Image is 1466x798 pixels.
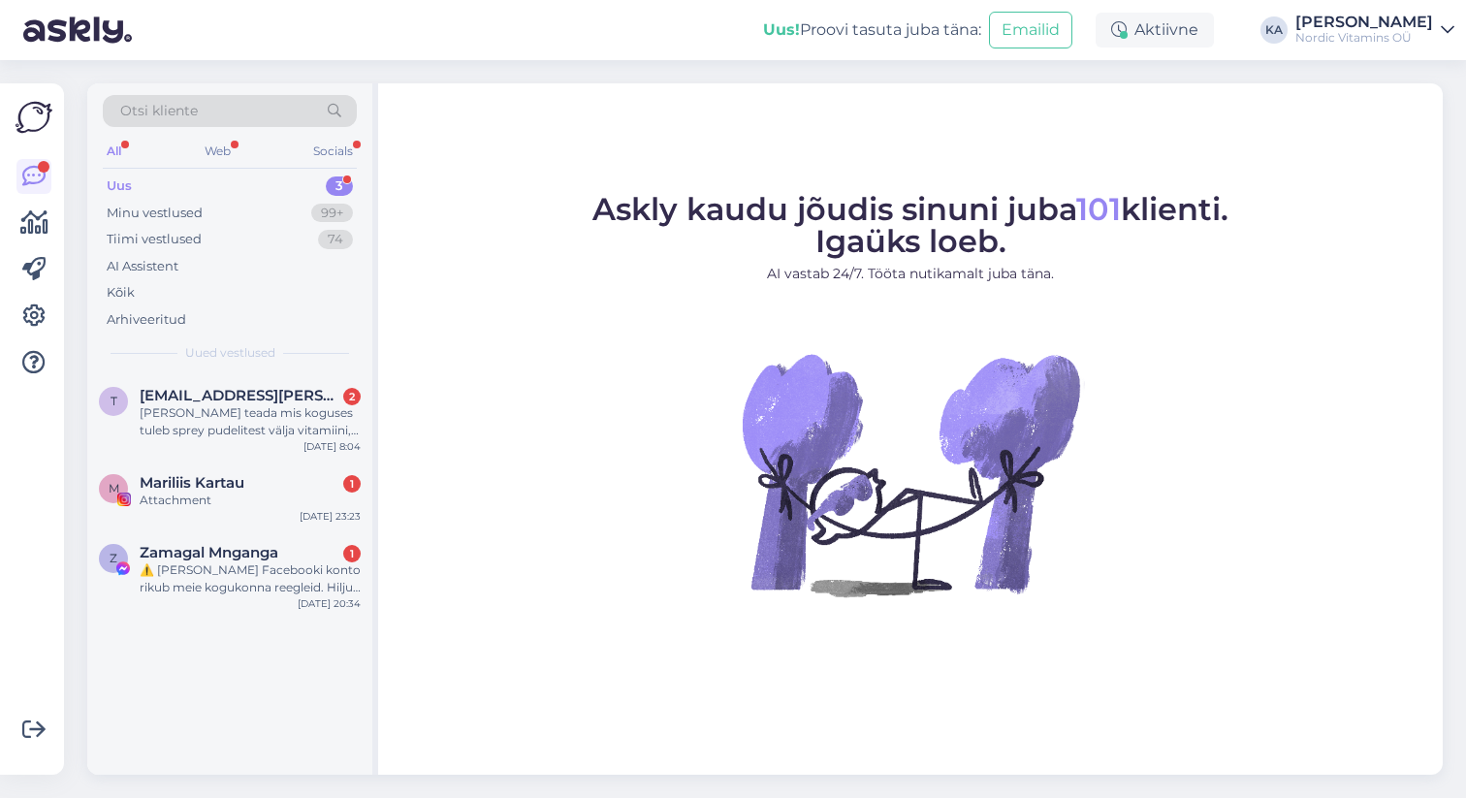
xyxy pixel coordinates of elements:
div: [DATE] 23:23 [300,509,361,524]
span: 101 [1076,190,1121,228]
img: Askly Logo [16,99,52,136]
div: 3 [326,176,353,196]
div: [PERSON_NAME] [1295,15,1433,30]
button: Emailid [989,12,1072,48]
div: Uus [107,176,132,196]
span: Otsi kliente [120,101,198,121]
span: Uued vestlused [185,344,275,362]
img: No Chat active [736,300,1085,649]
div: Web [201,139,235,164]
div: KA [1260,16,1288,44]
div: Socials [309,139,357,164]
div: Proovi tasuta juba täna: [763,18,981,42]
b: Uus! [763,20,800,39]
div: Kõik [107,283,135,303]
div: [PERSON_NAME] teada mis koguses tuleb sprey pudelitest välja vitamiini, et saaksin eraldi pudelis... [140,404,361,439]
div: All [103,139,125,164]
div: 2 [343,388,361,405]
span: Z [110,551,117,565]
span: triin.koppel@hotmail.com [140,387,341,404]
div: Arhiveeritud [107,310,186,330]
p: AI vastab 24/7. Tööta nutikamalt juba täna. [592,264,1228,284]
a: [PERSON_NAME]Nordic Vitamins OÜ [1295,15,1454,46]
span: M [109,481,119,495]
div: [DATE] 20:34 [298,596,361,611]
div: Tiimi vestlused [107,230,202,249]
div: 74 [318,230,353,249]
div: Attachment [140,492,361,509]
div: 1 [343,545,361,562]
div: ⚠️ [PERSON_NAME] Facebooki konto rikub meie kogukonna reegleid. Hiljuti on meie süsteem saanud ka... [140,561,361,596]
div: 99+ [311,204,353,223]
span: Zamagal Mnganga [140,544,278,561]
span: Askly kaudu jõudis sinuni juba klienti. Igaüks loeb. [592,190,1228,260]
span: Mariliis Kartau [140,474,244,492]
span: t [111,394,117,408]
div: AI Assistent [107,257,178,276]
div: [DATE] 8:04 [303,439,361,454]
div: Aktiivne [1096,13,1214,48]
div: Nordic Vitamins OÜ [1295,30,1433,46]
div: Minu vestlused [107,204,203,223]
div: 1 [343,475,361,493]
